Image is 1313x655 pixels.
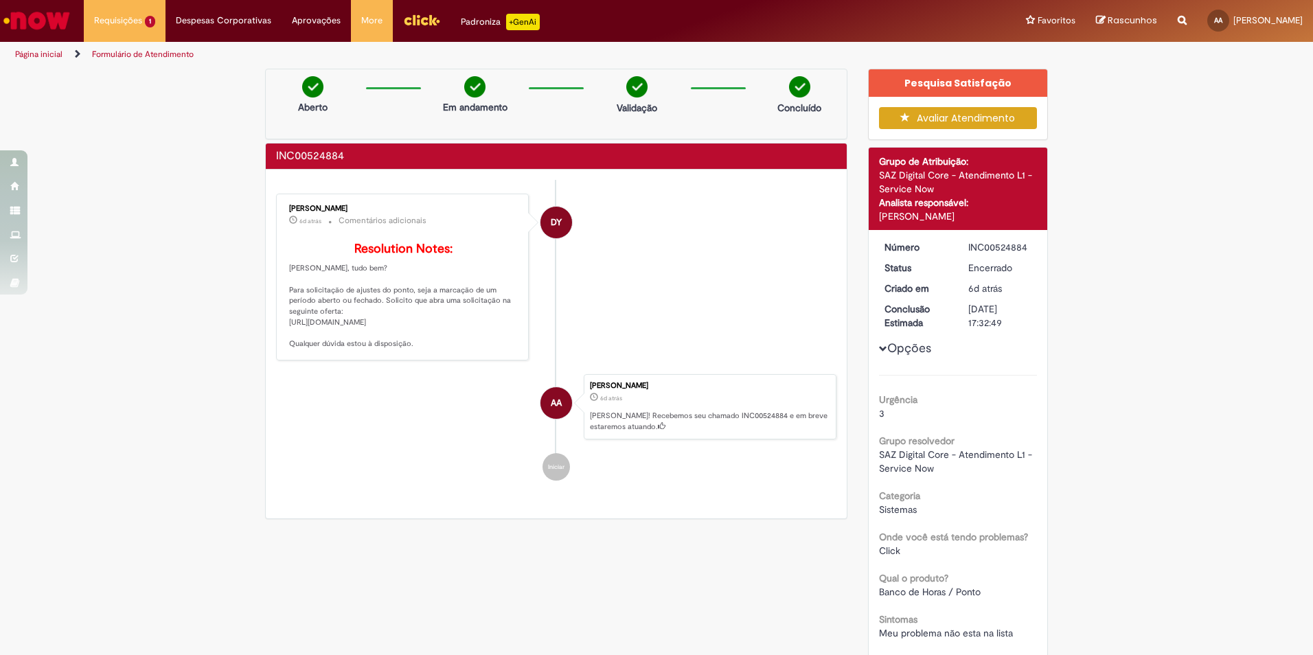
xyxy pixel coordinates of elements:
[968,261,1032,275] div: Encerrado
[879,627,1013,639] span: Meu problema não esta na lista
[626,76,648,97] img: check-circle-green.png
[339,215,426,227] small: Comentários adicionais
[879,544,900,557] span: Click
[361,14,383,27] span: More
[600,394,622,402] time: 23/09/2025 14:21:14
[506,14,540,30] p: +GenAi
[617,101,657,115] p: Validação
[879,503,917,516] span: Sistemas
[176,14,271,27] span: Despesas Corporativas
[551,206,562,239] span: DY
[276,150,344,163] h2: INC00524884 Histórico de tíquete
[777,101,821,115] p: Concluído
[879,572,948,584] b: Qual o produto?
[1096,14,1157,27] a: Rascunhos
[590,382,829,390] div: [PERSON_NAME]
[968,240,1032,254] div: INC00524884
[879,107,1038,129] button: Avaliar Atendimento
[879,586,981,598] span: Banco de Horas / Ponto
[276,374,836,440] li: Ariane Vieira de Souza de Almeida
[145,16,155,27] span: 1
[879,435,955,447] b: Grupo resolvedor
[10,42,865,67] ul: Trilhas de página
[461,14,540,30] div: Padroniza
[299,217,321,225] time: 23/09/2025 15:48:25
[879,531,1028,543] b: Onde você está tendo problemas?
[1233,14,1303,26] span: [PERSON_NAME]
[600,394,622,402] span: 6d atrás
[879,490,920,502] b: Categoria
[289,242,518,349] p: [PERSON_NAME], tudo bem? Para solicitação de ajustes do ponto, seja a marcação de um período aber...
[789,76,810,97] img: check-circle-green.png
[968,302,1032,330] div: [DATE] 17:32:49
[879,448,1035,474] span: SAZ Digital Core - Atendimento L1 - Service Now
[968,282,1002,295] span: 6d atrás
[302,76,323,97] img: check-circle-green.png
[874,261,959,275] dt: Status
[540,207,572,238] div: Diogo Yatsu
[879,168,1038,196] div: SAZ Digital Core - Atendimento L1 - Service Now
[968,282,1002,295] time: 23/09/2025 14:21:14
[879,613,917,625] b: Sintomas
[298,100,328,114] p: Aberto
[94,14,142,27] span: Requisições
[464,76,486,97] img: check-circle-green.png
[1038,14,1075,27] span: Favoritos
[354,241,453,257] b: Resolution Notes:
[879,393,917,406] b: Urgência
[869,69,1048,97] div: Pesquisa Satisfação
[879,407,884,420] span: 3
[968,281,1032,295] div: 23/09/2025 14:21:14
[1,7,72,34] img: ServiceNow
[879,154,1038,168] div: Grupo de Atribuição:
[403,10,440,30] img: click_logo_yellow_360x200.png
[590,411,829,432] p: [PERSON_NAME]! Recebemos seu chamado INC00524884 e em breve estaremos atuando.
[1108,14,1157,27] span: Rascunhos
[874,281,959,295] dt: Criado em
[292,14,341,27] span: Aprovações
[540,387,572,419] div: Ariane Vieira De Souza De Almeida
[1214,16,1222,25] span: AA
[15,49,62,60] a: Página inicial
[879,196,1038,209] div: Analista responsável:
[874,240,959,254] dt: Número
[289,205,518,213] div: [PERSON_NAME]
[874,302,959,330] dt: Conclusão Estimada
[276,180,836,494] ul: Histórico de tíquete
[879,209,1038,223] div: [PERSON_NAME]
[443,100,507,114] p: Em andamento
[299,217,321,225] span: 6d atrás
[551,387,562,420] span: AA
[92,49,194,60] a: Formulário de Atendimento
